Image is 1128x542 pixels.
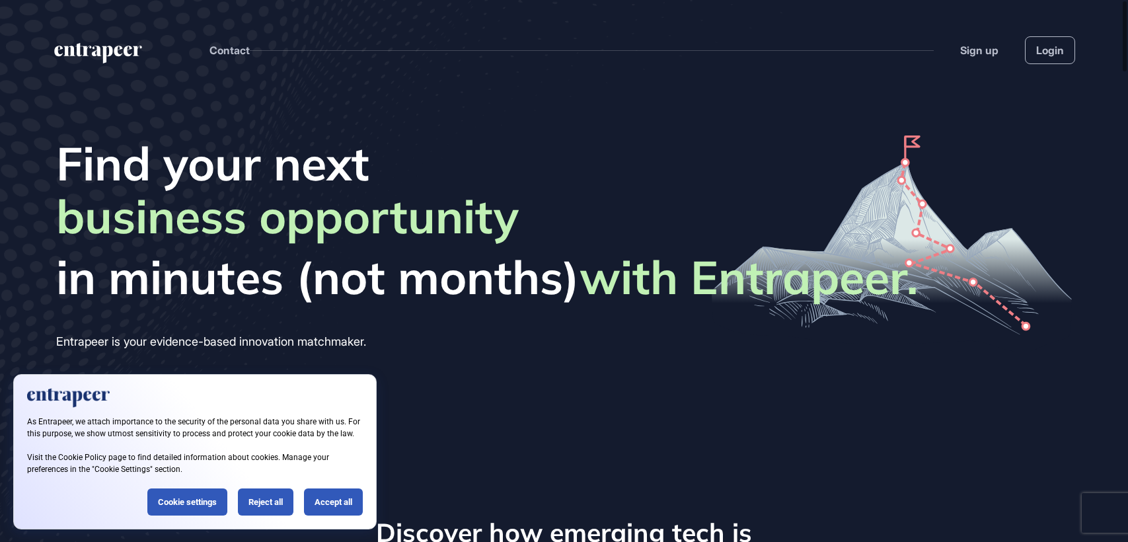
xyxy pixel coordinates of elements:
button: Contact [209,42,250,59]
a: entrapeer-logo [53,43,143,68]
span: Find your next [56,135,918,191]
span: in minutes (not months) [56,249,918,305]
a: Login [1025,36,1075,64]
div: Entrapeer is your evidence-based innovation matchmaker. [56,331,918,352]
strong: with Entrapeer. [580,248,918,306]
span: business opportunity [56,188,519,249]
a: Sign up [960,42,998,58]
